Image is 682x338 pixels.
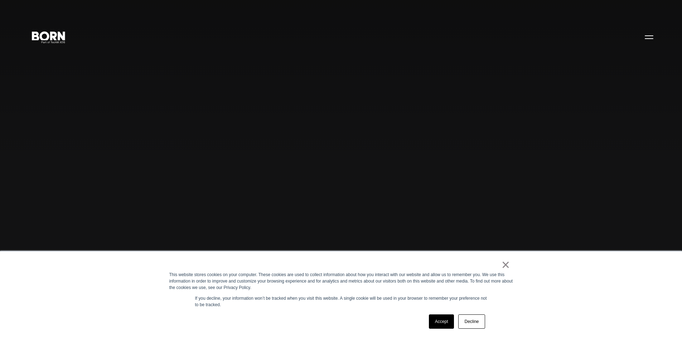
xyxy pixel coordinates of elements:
p: If you decline, your information won’t be tracked when you visit this website. A single cookie wi... [195,295,487,308]
a: Accept [429,314,454,329]
a: × [502,261,510,268]
div: This website stores cookies on your computer. These cookies are used to collect information about... [169,271,513,291]
button: Open [640,29,658,44]
a: Decline [458,314,485,329]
